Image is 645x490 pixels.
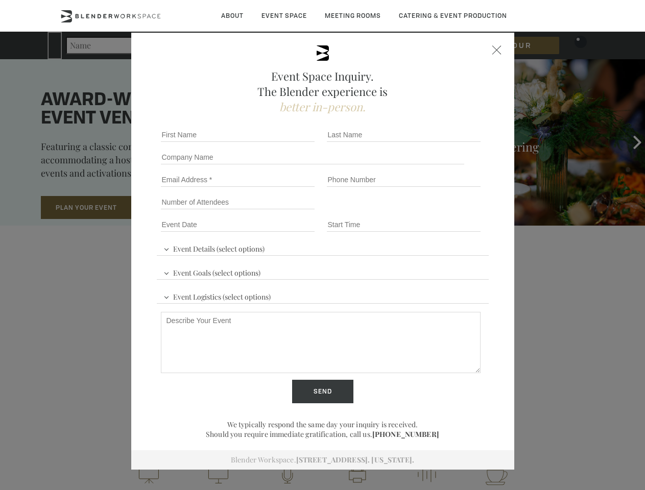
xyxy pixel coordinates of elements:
input: Phone Number [327,173,481,187]
span: better in-person. [279,99,366,114]
span: Event Details (select options) [161,240,267,255]
input: Start Time [327,217,481,232]
input: Last Name [327,128,481,142]
span: Event Logistics (select options) [161,288,273,303]
input: Company Name [161,150,465,164]
p: Should you require immediate gratification, call us. [157,429,489,439]
h2: Event Space Inquiry. The Blender experience is [157,68,489,114]
a: [PHONE_NUMBER] [372,429,439,439]
input: Send [292,380,353,403]
div: Blender Workspace. [131,450,514,470]
input: Event Date [161,217,315,232]
input: First Name [161,128,315,142]
input: Email Address * [161,173,315,187]
span: Event Goals (select options) [161,264,263,279]
a: [STREET_ADDRESS]. [US_STATE]. [296,455,414,464]
input: Number of Attendees [161,195,315,209]
p: We typically respond the same day your inquiry is received. [157,420,489,429]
